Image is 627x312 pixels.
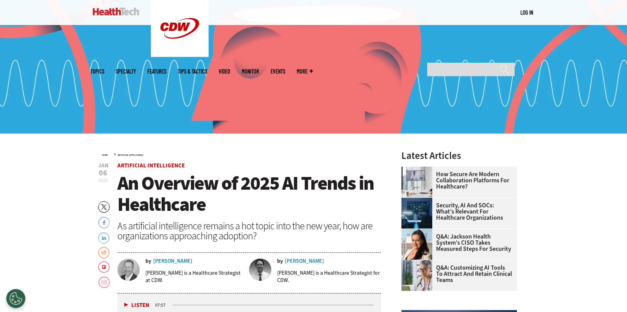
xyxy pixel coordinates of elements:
a: Features [147,68,166,74]
a: Q&A: Jackson Health System’s CISO Takes Measured Steps for Security [401,234,512,252]
div: User menu [520,8,533,17]
h3: Latest Articles [401,151,517,160]
a: care team speaks with physician over conference call [401,167,436,173]
a: Artificial Intelligence [117,162,185,169]
a: How Secure Are Modern Collaboration Platforms for Healthcare? [401,171,512,190]
span: Topics [90,68,104,74]
div: duration [154,302,171,309]
a: doctor on laptop [401,260,436,266]
button: Open Preferences [6,289,25,308]
a: Video [219,68,230,74]
img: Benjamin Sokolow [117,259,140,281]
button: Listen [124,302,149,308]
span: Specialty [116,68,136,74]
a: [PERSON_NAME] [153,259,192,264]
a: Security, AI and SOCs: What’s Relevant for Healthcare Organizations [401,202,512,221]
p: [PERSON_NAME] is a Healthcare Strategist for CDW. [277,269,381,284]
a: MonITor [242,68,259,74]
a: Artificial Intelligence [118,153,143,157]
img: doctor on laptop [401,260,432,291]
img: Home [93,8,139,15]
a: [PERSON_NAME] [285,259,324,264]
span: 2025 [99,177,108,184]
div: » [102,151,381,157]
img: Lee Pierce [249,259,271,281]
span: Jan [98,163,109,169]
a: Q&A: Customizing AI Tools To Attract and Retain Clinical Teams [401,265,512,283]
a: Events [271,68,285,74]
a: Connie Barrera [401,229,436,235]
div: As artificial intelligence remains a hot topic into the new year, how are organizations approachi... [117,221,381,241]
span: More [297,68,313,74]
span: by [145,259,151,264]
img: security team in high-tech computer room [401,198,432,229]
a: security team in high-tech computer room [401,198,436,204]
a: CDW [151,51,209,59]
span: 06 [98,169,109,177]
p: [PERSON_NAME] is a Healthcare Strategist at CDW. [145,269,244,284]
div: Cookies Settings [6,289,25,308]
img: care team speaks with physician over conference call [401,167,432,197]
a: Home [102,153,108,157]
span: by [277,259,283,264]
span: An Overview of 2025 AI Trends in Healthcare [117,170,374,217]
a: Log in [520,9,533,16]
img: Connie Barrera [401,229,432,260]
a: Tips & Tactics [178,68,207,74]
